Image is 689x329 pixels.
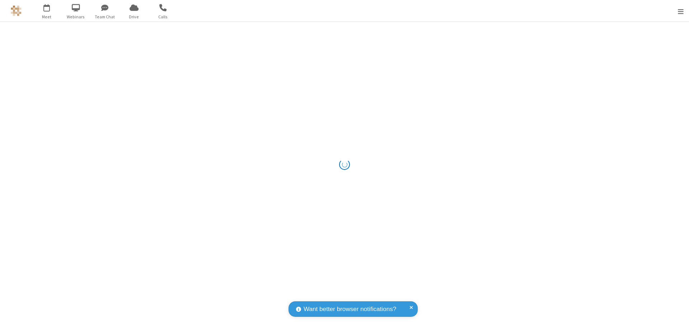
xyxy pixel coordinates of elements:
[92,14,118,20] span: Team Chat
[62,14,89,20] span: Webinars
[33,14,60,20] span: Meet
[121,14,147,20] span: Drive
[150,14,177,20] span: Calls
[11,5,22,16] img: QA Selenium DO NOT DELETE OR CHANGE
[304,305,396,314] span: Want better browser notifications?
